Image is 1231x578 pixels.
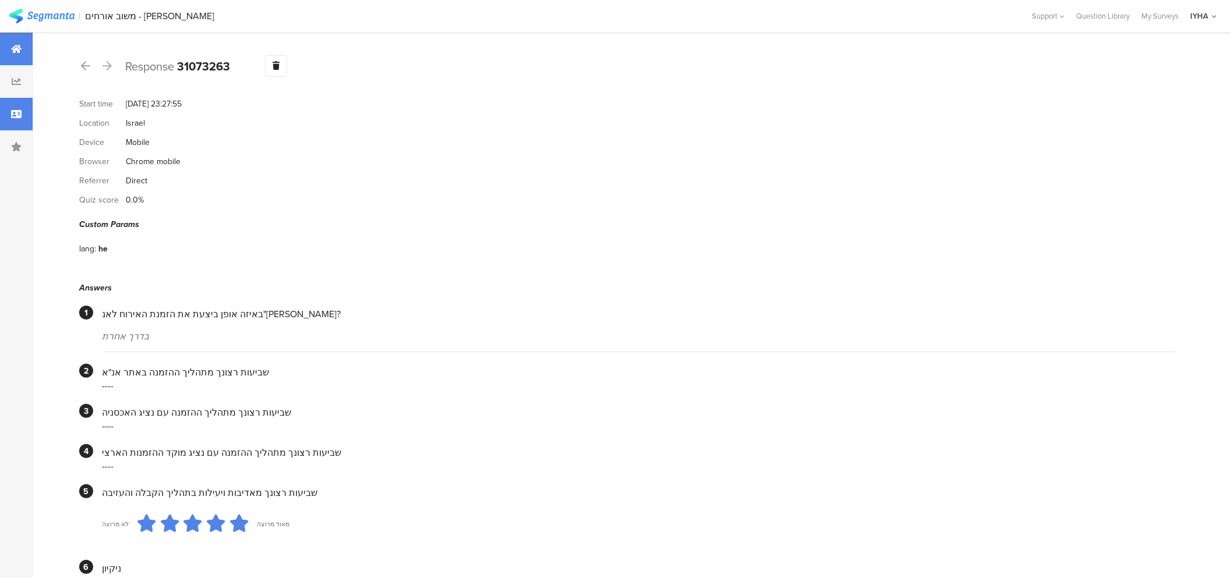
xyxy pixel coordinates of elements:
[79,98,126,110] div: Start time
[79,194,126,206] div: Quiz score
[79,117,126,129] div: Location
[102,446,1176,459] div: שביעות רצונך מתהליך ההזמנה עם נציג מוקד ההזמנות הארצי
[86,10,215,22] div: משוב אורחים - [PERSON_NAME]
[102,379,1176,392] div: ----
[126,155,181,168] div: Chrome mobile
[102,366,1176,379] div: שביעות רצונך מתהליך ההזמנה באתר אנ"א
[126,136,150,148] div: Mobile
[79,155,126,168] div: Browser
[1070,10,1136,22] a: Question Library
[102,329,1176,343] div: בדרך אחרת
[177,58,230,75] b: 31073263
[102,486,1176,499] div: שביעות רצונך מאדיבות ויעילות בתהליך הקבלה והעזיבה
[102,419,1176,432] div: ----
[98,243,108,255] div: he
[1190,10,1208,22] div: IYHA
[79,175,126,187] div: Referrer
[79,306,93,320] div: 1
[257,519,289,529] div: מאוד מרוצה
[79,484,93,498] div: 5
[79,282,1176,294] div: Answers
[102,459,1176,473] div: ----
[1136,10,1184,22] a: My Surveys
[102,519,129,529] div: לא מרוצה
[102,406,1176,419] div: שביעות רצונך מתהליך ההזמנה עם נציג האכסניה
[79,136,126,148] div: Device
[125,58,174,75] span: Response
[102,562,1176,575] div: ניקיון
[79,560,93,574] div: 6
[9,9,75,23] img: segmanta logo
[102,307,1176,321] div: באיזה אופן ביצעת את הזמנת האירוח לאנ"[PERSON_NAME]?
[79,9,81,23] div: |
[79,444,93,458] div: 4
[126,194,144,206] div: 0.0%
[126,175,147,187] div: Direct
[79,218,1176,231] div: Custom Params
[79,404,93,418] div: 3
[79,243,98,255] div: lang:
[79,364,93,378] div: 2
[126,98,182,110] div: [DATE] 23:27:55
[126,117,145,129] div: Israel
[1032,7,1064,25] div: Support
